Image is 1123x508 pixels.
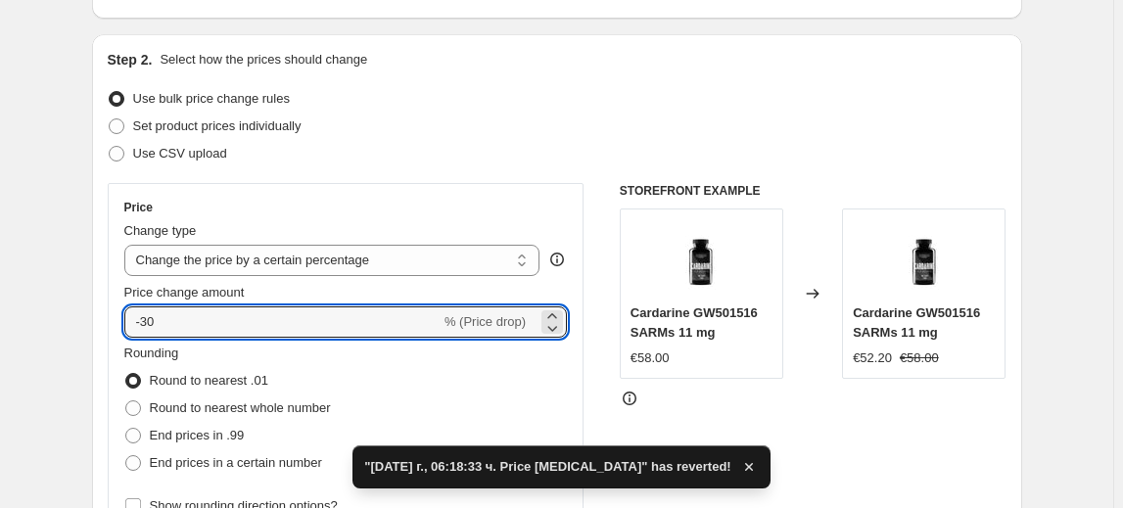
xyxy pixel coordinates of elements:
span: Round to nearest whole number [150,400,331,415]
span: % (Price drop) [445,314,526,329]
p: Select how the prices should change [160,50,367,69]
h2: Step 2. [108,50,153,69]
span: Round to nearest .01 [150,373,268,388]
span: Rounding [124,346,179,360]
input: -15 [124,306,441,338]
span: Cardarine GW501516 SARMs 11 mg [853,305,980,340]
h3: Price [124,200,153,215]
span: Price change amount [124,285,245,300]
span: End prices in a certain number [150,455,322,470]
h6: STOREFRONT EXAMPLE [620,183,1006,199]
span: Use bulk price change rules [133,91,290,106]
span: Set product prices individually [133,118,302,133]
span: Cardarine GW501516 SARMs 11 mg [631,305,758,340]
img: Cardarine-GW501516_80x.jpg [662,219,740,298]
div: help [547,250,567,269]
span: Use CSV upload [133,146,227,161]
div: €58.00 [631,348,670,368]
span: "[DATE] г., 06:18:33 ч. Price [MEDICAL_DATA]" has reverted! [364,457,730,477]
span: End prices in .99 [150,428,245,442]
div: €52.20 [853,348,892,368]
strike: €58.00 [900,348,939,368]
img: Cardarine-GW501516_80x.jpg [885,219,963,298]
span: Change type [124,223,197,238]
